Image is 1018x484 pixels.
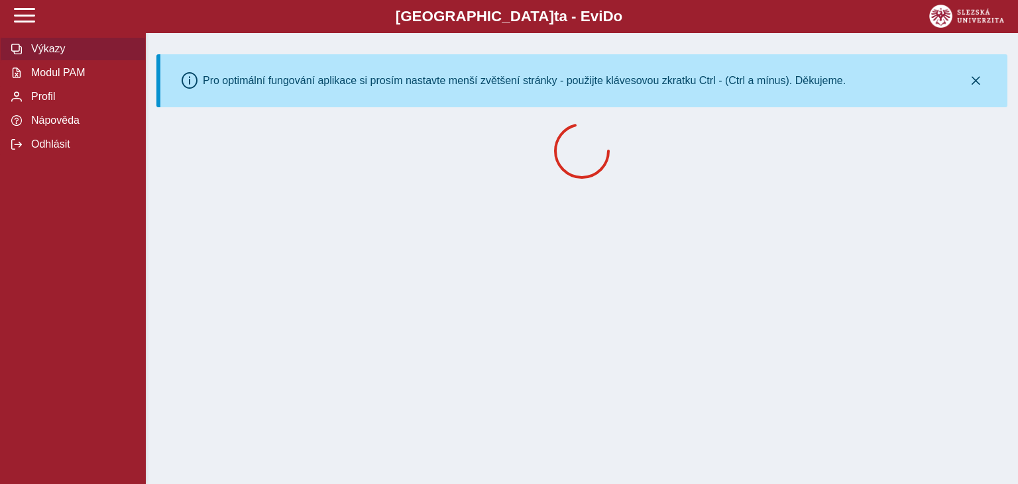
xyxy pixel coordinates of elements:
[27,138,135,150] span: Odhlásit
[40,8,978,25] b: [GEOGRAPHIC_DATA] a - Evi
[203,75,846,87] div: Pro optimální fungování aplikace si prosím nastavte menší zvětšení stránky - použijte klávesovou ...
[554,8,559,24] span: t
[929,5,1004,28] img: logo_web_su.png
[27,67,135,79] span: Modul PAM
[27,115,135,126] span: Nápověda
[27,43,135,55] span: Výkazy
[602,8,613,24] span: D
[27,91,135,103] span: Profil
[614,8,623,24] span: o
